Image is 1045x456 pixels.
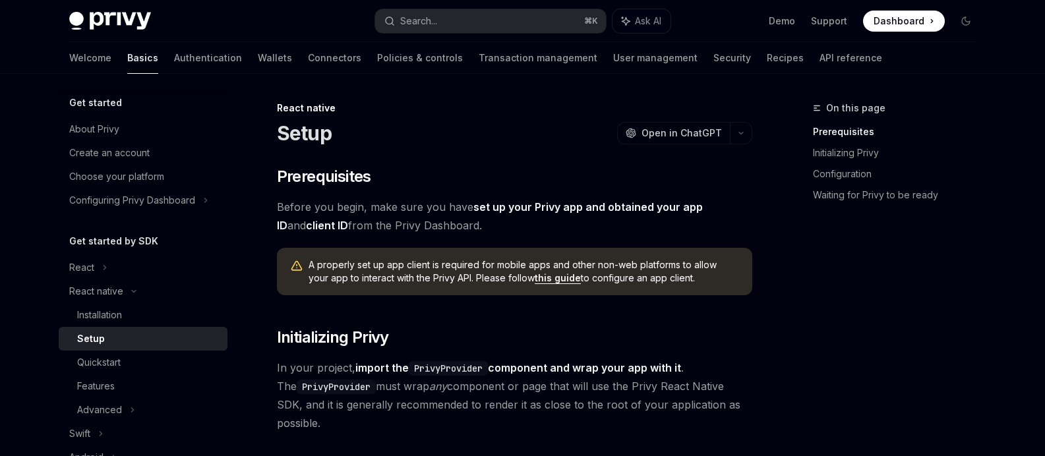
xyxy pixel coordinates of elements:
[813,185,987,206] a: Waiting for Privy to be ready
[811,14,847,28] a: Support
[377,42,463,74] a: Policies & controls
[77,402,122,418] div: Advanced
[277,101,752,115] div: React native
[59,327,227,351] a: Setup
[127,42,158,74] a: Basics
[813,142,987,163] a: Initializing Privy
[955,11,976,32] button: Toggle dark mode
[77,307,122,323] div: Installation
[769,14,795,28] a: Demo
[642,127,722,140] span: Open in ChatGPT
[409,361,488,376] code: PrivyProvider
[613,42,698,74] a: User management
[69,12,151,30] img: dark logo
[308,42,361,74] a: Connectors
[375,9,606,33] button: Search...⌘K
[69,426,90,442] div: Swift
[69,233,158,249] h5: Get started by SDK
[309,258,739,285] span: A properly set up app client is required for mobile apps and other non-web platforms to allow you...
[813,121,987,142] a: Prerequisites
[535,272,581,284] a: this guide
[69,121,119,137] div: About Privy
[69,192,195,208] div: Configuring Privy Dashboard
[59,141,227,165] a: Create an account
[69,260,94,275] div: React
[277,166,371,187] span: Prerequisites
[767,42,804,74] a: Recipes
[400,13,437,29] div: Search...
[584,16,598,26] span: ⌘ K
[306,219,348,233] a: client ID
[874,14,924,28] span: Dashboard
[813,163,987,185] a: Configuration
[826,100,885,116] span: On this page
[820,42,882,74] a: API reference
[635,14,661,28] span: Ask AI
[59,117,227,141] a: About Privy
[277,200,703,233] a: set up your Privy app and obtained your app ID
[174,42,242,74] a: Authentication
[297,380,376,394] code: PrivyProvider
[277,327,389,348] span: Initializing Privy
[69,95,122,111] h5: Get started
[277,198,752,235] span: Before you begin, make sure you have and from the Privy Dashboard.
[863,11,945,32] a: Dashboard
[69,169,164,185] div: Choose your platform
[429,380,447,393] em: any
[59,374,227,398] a: Features
[59,351,227,374] a: Quickstart
[713,42,751,74] a: Security
[77,331,105,347] div: Setup
[277,358,752,432] span: In your project, . The must wrap component or page that will use the Privy React Native SDK, and ...
[69,283,123,299] div: React native
[69,42,111,74] a: Welcome
[258,42,292,74] a: Wallets
[59,303,227,327] a: Installation
[59,165,227,188] a: Choose your platform
[77,355,121,370] div: Quickstart
[277,121,332,145] h1: Setup
[77,378,115,394] div: Features
[69,145,150,161] div: Create an account
[290,260,303,273] svg: Warning
[479,42,597,74] a: Transaction management
[355,361,681,374] strong: import the component and wrap your app with it
[617,122,730,144] button: Open in ChatGPT
[612,9,671,33] button: Ask AI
